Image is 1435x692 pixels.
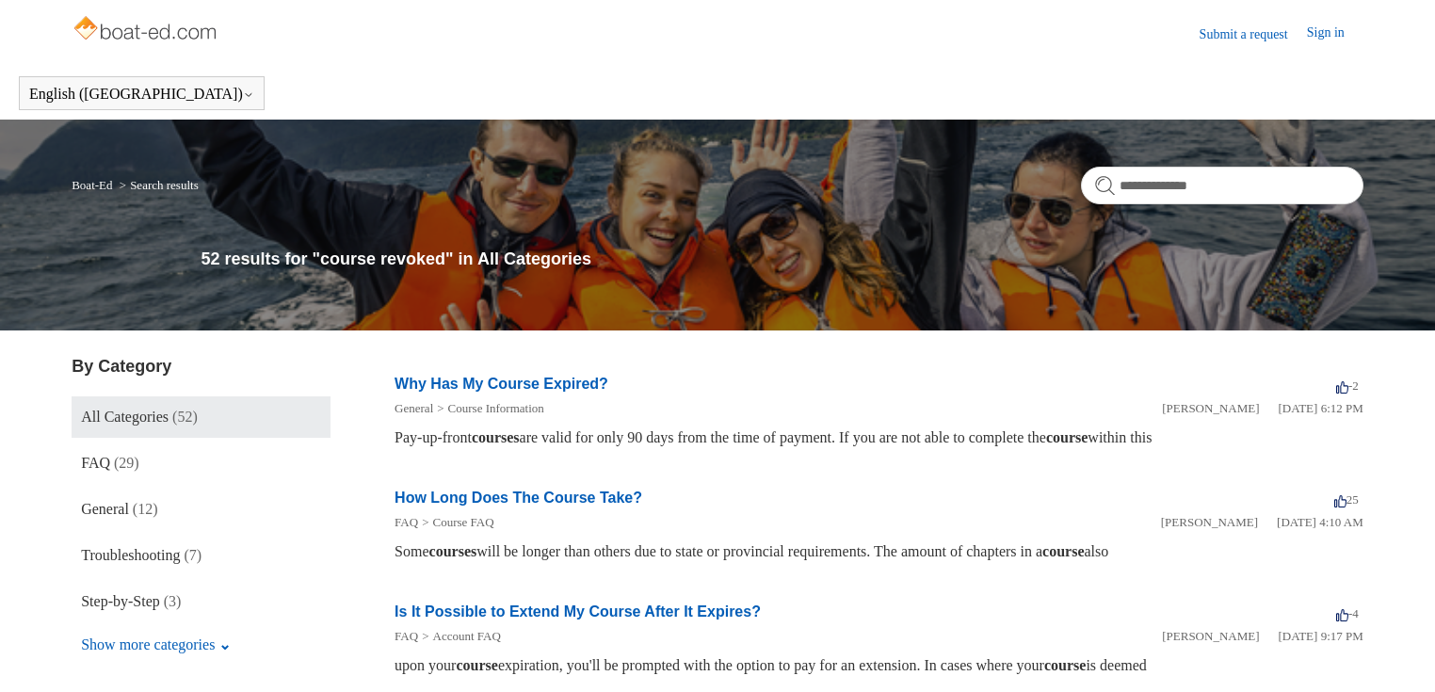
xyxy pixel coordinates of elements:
[1279,401,1363,415] time: 01/05/2024, 18:12
[1336,378,1359,393] span: -2
[395,513,418,532] li: FAQ
[72,627,240,663] button: Show more categories
[72,178,116,192] li: Boat-Ed
[72,489,330,530] a: General (12)
[81,593,160,609] span: Step-by-Step
[433,629,501,643] a: Account FAQ
[81,501,129,517] span: General
[433,399,544,418] li: Course Information
[1162,627,1259,646] li: [PERSON_NAME]
[1279,629,1363,643] time: 03/15/2022, 21:17
[172,409,198,425] span: (52)
[395,654,1363,677] div: upon your expiration, you'll be prompted with the option to pay for an extension. In cases where ...
[114,455,139,471] span: (29)
[72,581,330,622] a: Step-by-Step (3)
[72,354,330,379] h3: By Category
[184,547,202,563] span: (7)
[81,409,169,425] span: All Categories
[418,627,501,646] li: Account FAQ
[433,515,494,529] a: Course FAQ
[1372,629,1421,678] div: Live chat
[1161,513,1258,532] li: [PERSON_NAME]
[72,443,330,484] a: FAQ (29)
[81,547,180,563] span: Troubleshooting
[1081,167,1363,204] input: Search
[395,426,1363,449] div: Pay-up-front are valid for only 90 days from the time of payment. If you are not able to complete...
[1200,24,1307,44] a: Submit a request
[1334,492,1359,507] span: 25
[395,490,642,506] a: How Long Does The Course Take?
[133,501,158,517] span: (12)
[81,455,110,471] span: FAQ
[395,515,418,529] a: FAQ
[395,399,433,418] li: General
[456,657,497,673] em: course
[472,429,520,445] em: courses
[1307,23,1363,45] a: Sign in
[1162,399,1259,418] li: [PERSON_NAME]
[429,543,477,559] em: courses
[72,396,330,438] a: All Categories (52)
[164,593,182,609] span: (3)
[395,627,418,646] li: FAQ
[72,178,112,192] a: Boat-Ed
[29,86,254,103] button: English ([GEOGRAPHIC_DATA])
[395,401,433,415] a: General
[116,178,199,192] li: Search results
[1336,606,1359,620] span: -4
[395,376,608,392] a: Why Has My Course Expired?
[201,247,1362,272] h1: 52 results for "course revoked" in All Categories
[1277,515,1363,529] time: 03/14/2022, 04:10
[72,11,221,49] img: Boat-Ed Help Center home page
[418,513,493,532] li: Course FAQ
[1042,543,1084,559] em: course
[395,540,1363,563] div: Some will be longer than others due to state or provincial requirements. The amount of chapters i...
[395,629,418,643] a: FAQ
[72,535,330,576] a: Troubleshooting (7)
[448,401,544,415] a: Course Information
[1046,429,1088,445] em: course
[395,603,761,620] a: Is It Possible to Extend My Course After It Expires?
[1044,657,1086,673] em: course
